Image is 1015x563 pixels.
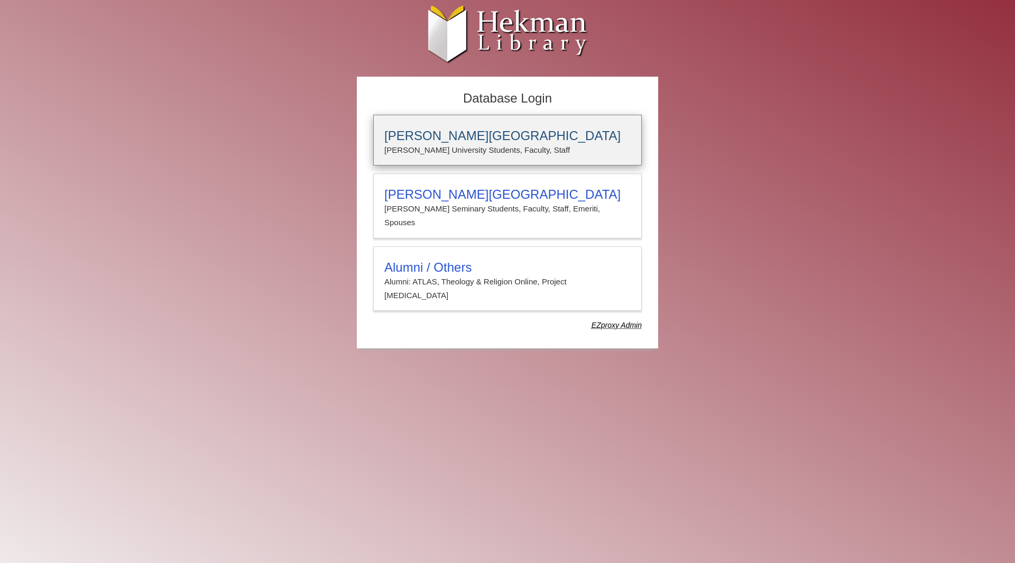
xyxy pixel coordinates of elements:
[384,128,631,143] h3: [PERSON_NAME][GEOGRAPHIC_DATA]
[373,115,642,165] a: [PERSON_NAME][GEOGRAPHIC_DATA][PERSON_NAME] University Students, Faculty, Staff
[384,260,631,303] summary: Alumni / OthersAlumni: ATLAS, Theology & Religion Online, Project [MEDICAL_DATA]
[384,275,631,303] p: Alumni: ATLAS, Theology & Religion Online, Project [MEDICAL_DATA]
[384,143,631,157] p: [PERSON_NAME] University Students, Faculty, Staff
[592,321,642,329] dfn: Use Alumni login
[384,260,631,275] h3: Alumni / Others
[373,173,642,238] a: [PERSON_NAME][GEOGRAPHIC_DATA][PERSON_NAME] Seminary Students, Faculty, Staff, Emeriti, Spouses
[384,187,631,202] h3: [PERSON_NAME][GEOGRAPHIC_DATA]
[384,202,631,230] p: [PERSON_NAME] Seminary Students, Faculty, Staff, Emeriti, Spouses
[368,88,647,109] h2: Database Login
